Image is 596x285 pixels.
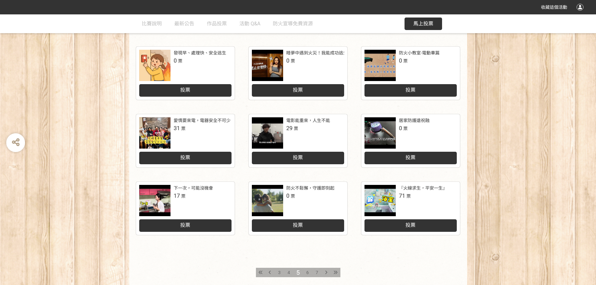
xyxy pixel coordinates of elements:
[293,222,303,228] span: 投票
[273,21,313,27] span: 防火宣導免費資源
[142,14,162,33] a: 比賽說明
[293,87,303,93] span: 投票
[399,117,430,124] div: 居家防護遠祝融
[174,192,180,199] span: 17
[286,50,356,56] div: 睡夢中遇到火災！我能成功逃生嗎？
[361,182,460,235] a: 『火線求生，平安一生』71票投票
[361,114,460,167] a: 居家防護遠祝融0票投票
[399,125,402,131] span: 0
[207,21,227,27] span: 作品投票
[399,50,440,56] div: 防火小教室-電動車篇
[293,155,303,160] span: 投票
[174,185,213,191] div: 下一次，可能沒機會
[174,21,194,27] span: 最新公告
[180,222,190,228] span: 投票
[142,21,162,27] span: 比賽說明
[286,125,293,131] span: 29
[286,192,289,199] span: 0
[399,185,447,191] div: 『火線求生，平安一生』
[405,87,415,93] span: 投票
[207,14,227,33] a: 作品投票
[294,126,298,131] span: 票
[136,114,235,167] a: 愛情要來電，電器安全不可少31票投票
[180,155,190,160] span: 投票
[403,59,408,64] span: 票
[181,126,186,131] span: 票
[405,18,442,30] button: 馬上投票
[286,185,334,191] div: 防火不鬆懈，守護即刻起
[181,194,186,199] span: 票
[413,21,433,27] span: 馬上投票
[239,14,260,33] a: 活動 Q&A
[316,270,318,275] span: 7
[286,57,289,64] span: 0
[174,14,194,33] a: 最新公告
[174,117,231,124] div: 愛情要來電，電器安全不可少
[288,270,290,275] span: 4
[361,47,460,100] a: 防火小教室-電動車篇0票投票
[249,182,347,235] a: 防火不鬆懈，守護即刻起0票投票
[136,47,235,100] a: 發現早、處理快、安全逃生0票投票
[180,87,190,93] span: 投票
[306,270,309,275] span: 6
[291,59,295,64] span: 票
[399,192,405,199] span: 71
[178,59,182,64] span: 票
[174,125,180,131] span: 31
[136,182,235,235] a: 下一次，可能沒機會17票投票
[405,222,415,228] span: 投票
[273,14,313,33] a: 防火宣導免費資源
[403,126,408,131] span: 票
[249,47,347,100] a: 睡夢中遇到火災！我能成功逃生嗎？0票投票
[278,270,281,275] span: 3
[406,194,411,199] span: 票
[249,114,347,167] a: 電影能重來，人生不能29票投票
[174,57,177,64] span: 0
[541,5,567,10] span: 收藏這個活動
[405,155,415,160] span: 投票
[174,50,226,56] div: 發現早、處理快、安全逃生
[291,194,295,199] span: 票
[239,21,260,27] span: 活動 Q&A
[296,269,300,276] span: 5
[399,57,402,64] span: 0
[286,117,330,124] div: 電影能重來，人生不能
